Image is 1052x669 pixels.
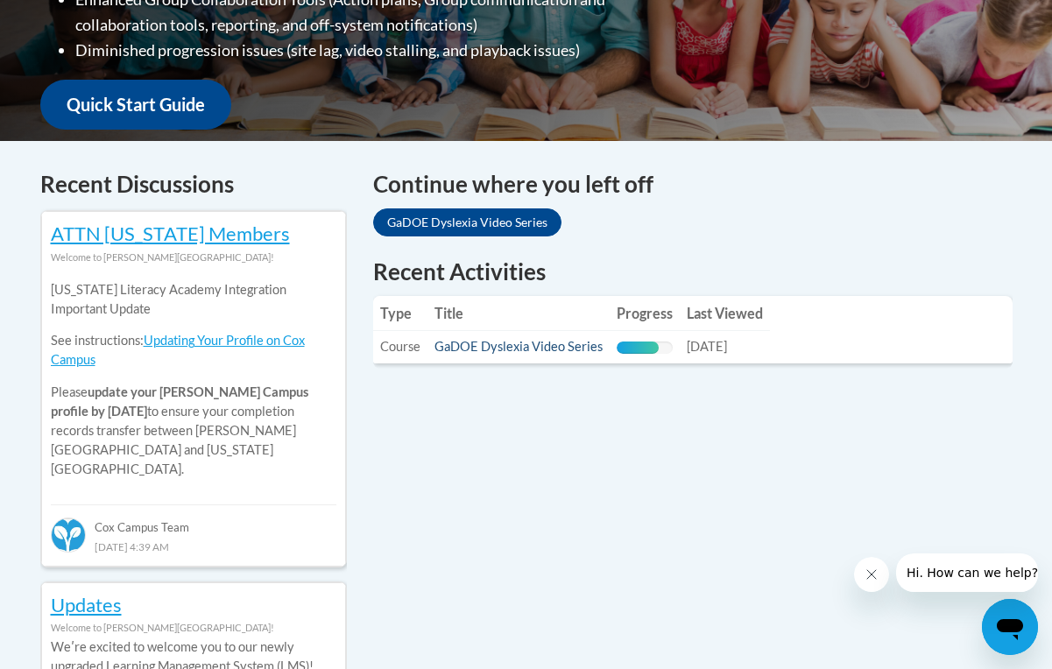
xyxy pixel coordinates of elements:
[51,331,336,370] p: See instructions:
[40,80,231,130] a: Quick Start Guide
[373,208,561,236] a: GaDOE Dyslexia Video Series
[896,553,1038,592] iframe: Message from company
[51,618,336,637] div: Welcome to [PERSON_NAME][GEOGRAPHIC_DATA]!
[854,557,889,592] iframe: Close message
[687,339,727,354] span: [DATE]
[373,167,1013,201] h4: Continue where you left off
[40,167,347,201] h4: Recent Discussions
[51,518,86,553] img: Cox Campus Team
[51,593,122,616] a: Updates
[51,222,290,245] a: ATTN [US_STATE] Members
[617,342,659,354] div: Progress, %
[51,267,336,492] div: Please to ensure your completion records transfer between [PERSON_NAME][GEOGRAPHIC_DATA] and [US_...
[75,38,675,63] li: Diminished progression issues (site lag, video stalling, and playback issues)
[51,248,336,267] div: Welcome to [PERSON_NAME][GEOGRAPHIC_DATA]!
[51,280,336,319] p: [US_STATE] Literacy Academy Integration Important Update
[982,599,1038,655] iframe: Button to launch messaging window
[373,296,427,331] th: Type
[51,504,336,536] div: Cox Campus Team
[380,339,420,354] span: Course
[373,256,1013,287] h1: Recent Activities
[51,384,308,419] b: update your [PERSON_NAME] Campus profile by [DATE]
[434,339,603,354] a: GaDOE Dyslexia Video Series
[680,296,770,331] th: Last Viewed
[610,296,680,331] th: Progress
[51,537,336,556] div: [DATE] 4:39 AM
[51,333,305,367] a: Updating Your Profile on Cox Campus
[427,296,610,331] th: Title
